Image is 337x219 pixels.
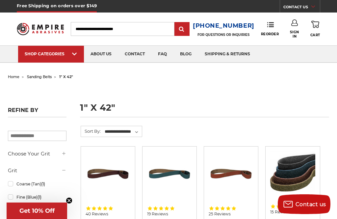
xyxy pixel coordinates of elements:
[278,194,330,214] button: Contact us
[84,46,118,63] a: about us
[118,46,151,63] a: contact
[261,22,279,36] a: Reorder
[296,201,326,207] span: Contact us
[86,151,130,196] img: 1" x 42" Aluminum Oxide Belt
[310,33,320,37] span: Cart
[86,212,108,216] span: 40 Reviews
[8,191,67,203] a: Fine (Blue)
[209,212,231,216] span: 25 Reviews
[147,151,192,196] img: 1" x 42" Zirconia Belt
[198,46,257,63] a: shipping & returns
[8,107,67,117] h5: Refine by
[175,23,189,36] input: Submit
[41,181,45,186] span: (1)
[104,127,142,137] select: Sort By:
[310,19,320,38] a: Cart
[17,20,64,38] img: Empire Abrasives
[193,33,254,37] p: FOR QUESTIONS OR INQUIRIES
[80,103,329,117] h1: 1" x 42"
[151,46,173,63] a: faq
[261,32,279,36] span: Reorder
[173,46,198,63] a: blog
[270,210,291,214] span: 15 Reviews
[27,74,52,79] a: sanding belts
[8,74,19,79] a: home
[270,151,315,196] img: 1"x42" Surface Conditioning Sanding Belts
[209,151,253,196] img: 1" x 42" Ceramic Belt
[283,3,320,13] a: CONTACT US
[193,21,254,31] a: [PHONE_NUMBER]
[25,51,77,56] div: SHOP CATEGORIES
[8,150,67,158] h5: Choose Your Grit
[147,212,168,216] span: 19 Reviews
[7,203,67,219] div: Get 10% OffClose teaser
[38,195,41,200] span: (1)
[59,74,73,79] span: 1" x 42"
[288,30,301,39] span: Sign In
[81,126,101,136] label: Sort By:
[8,178,67,190] a: Coarse (Tan)
[66,197,72,204] button: Close teaser
[19,207,55,214] span: Get 10% Off
[8,167,67,175] h5: Grit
